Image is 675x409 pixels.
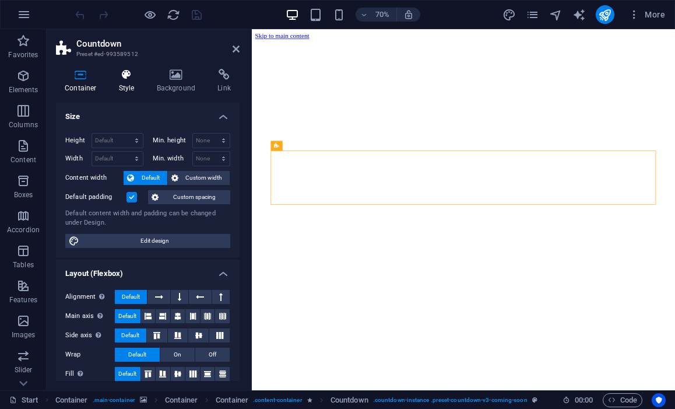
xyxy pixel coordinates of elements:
h6: 70% [373,8,392,22]
span: Default [118,309,136,323]
span: Custom width [182,171,227,185]
i: Design (Ctrl+Alt+Y) [502,8,516,22]
button: Custom spacing [148,190,230,204]
span: Click to select. Double-click to edit [331,393,368,407]
i: Reload page [167,8,180,22]
label: Height [65,137,92,144]
button: 70% [356,8,397,22]
label: Min. height [153,137,192,144]
i: This element is a customizable preset [532,397,537,403]
label: Main axis [65,309,115,323]
button: Default [115,309,140,323]
p: Images [12,330,36,340]
button: On [160,348,195,362]
p: Features [9,295,37,305]
label: Side axis [65,328,115,342]
i: On resize automatically adjust zoom level to fit chosen device. [403,9,414,20]
button: Usercentrics [652,393,666,407]
h3: Preset #ed-993589512 [76,49,216,60]
span: Custom spacing [162,190,227,204]
button: Default [115,328,146,342]
button: Default [115,367,140,381]
button: reload [166,8,180,22]
p: Favorites [8,50,38,60]
div: Default content width and padding can be changed under Design. [65,209,230,228]
p: Columns [9,120,38,130]
button: publish [596,5,614,24]
p: Slider [15,365,33,375]
span: Off [209,348,216,362]
span: 00 00 [575,393,593,407]
span: Default [138,171,164,185]
h4: Background [148,69,209,93]
h4: Style [110,69,148,93]
p: Tables [13,260,34,270]
h4: Size [56,103,240,124]
label: Min. width [153,155,192,162]
i: AI Writer [572,8,586,22]
i: This element contains a background [140,397,147,403]
p: Elements [9,85,38,95]
span: Code [608,393,637,407]
button: pages [526,8,540,22]
button: Code [603,393,642,407]
i: Pages (Ctrl+Alt+S) [526,8,539,22]
h6: Session time [562,393,593,407]
h4: Layout (Flexbox) [56,260,240,281]
h2: Countdown [76,39,240,49]
button: More [624,5,670,24]
h4: Container [56,69,110,93]
span: . countdown-instance .preset-countdown-v3-coming-soon [373,393,528,407]
i: Publish [598,8,611,22]
button: Off [195,348,230,362]
i: Element contains an animation [307,397,312,403]
span: Edit design [83,234,227,248]
span: Click to select. Double-click to edit [55,393,88,407]
span: Click to select. Double-click to edit [165,393,198,407]
span: More [628,9,665,20]
button: navigator [549,8,563,22]
label: Wrap [65,348,115,362]
button: Custom width [168,171,230,185]
p: Content [10,155,36,165]
span: On [174,348,181,362]
button: Default [124,171,167,185]
i: Navigator [549,8,562,22]
button: design [502,8,516,22]
span: . content-container [253,393,303,407]
label: Alignment [65,290,115,304]
label: Fill [65,367,115,381]
span: Default [128,348,146,362]
label: Content width [65,171,124,185]
label: Width [65,155,92,162]
button: Default [115,348,160,362]
span: Default [118,367,136,381]
button: text_generator [572,8,586,22]
nav: breadcrumb [55,393,537,407]
a: Click to cancel selection. Double-click to open Pages [9,393,38,407]
p: Boxes [14,190,33,200]
p: Accordion [7,225,40,235]
button: Default [115,290,147,304]
span: : [583,396,585,404]
label: Default padding [65,190,126,204]
span: Default [122,290,140,304]
h4: Link [209,69,240,93]
a: Skip to main content [5,5,82,15]
button: Edit design [65,234,230,248]
span: Click to select. Double-click to edit [216,393,248,407]
span: Default [121,328,139,342]
span: . main-container [93,393,135,407]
